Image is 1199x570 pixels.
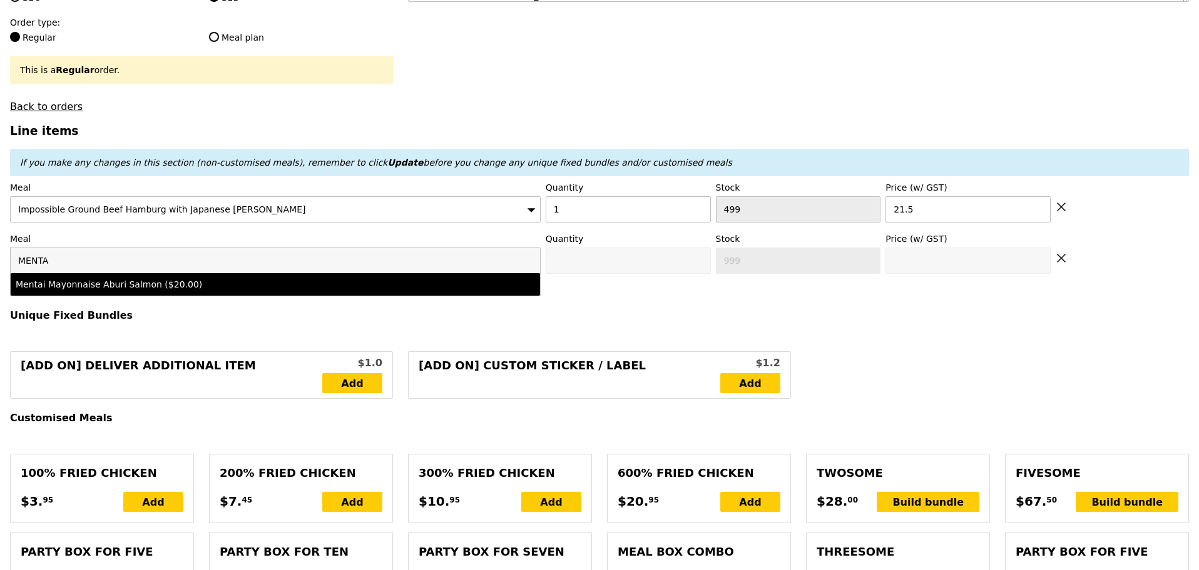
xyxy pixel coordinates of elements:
[21,357,322,393] div: [Add on] Deliver Additional Item
[618,543,780,561] div: Meal Box Combo
[10,181,541,194] label: Meal
[720,373,780,393] a: Add
[877,492,979,512] div: Build bundle
[21,543,183,561] div: Party Box for Five
[220,464,382,482] div: 200% Fried Chicken
[716,181,881,194] label: Stock
[521,492,581,512] div: Add
[322,356,382,371] div: $1.0
[10,309,1189,321] h4: Unique Fixed Bundles
[43,495,53,505] span: 95
[10,412,1189,424] h4: Customised Meals
[1076,492,1178,512] div: Build bundle
[10,31,194,44] label: Regular
[322,492,382,512] div: Add
[209,32,219,42] input: Meal plan
[449,495,460,505] span: 95
[546,232,711,245] label: Quantity
[16,278,405,291] div: Mentai Mayonnaise Aburi Salmon ($20.00)
[10,16,393,29] label: Order type:
[1016,464,1178,482] div: Fivesome
[648,495,659,505] span: 95
[817,492,847,511] span: $28.
[546,181,711,194] label: Quantity
[10,124,1189,137] h3: Line items
[209,31,393,44] label: Meal plan
[10,232,541,245] label: Meal
[847,495,858,505] span: 00
[10,101,83,112] a: Back to orders
[419,492,449,511] span: $10.
[123,492,183,512] div: Add
[220,492,242,511] span: $7.
[220,543,382,561] div: Party Box for Ten
[419,464,581,482] div: 300% Fried Chicken
[21,492,43,511] span: $3.
[885,181,1051,194] label: Price (w/ GST)
[618,464,780,482] div: 600% Fried Chicken
[21,464,183,482] div: 100% Fried Chicken
[1016,492,1046,511] span: $67.
[20,64,383,76] div: This is a order.
[817,543,979,561] div: Threesome
[1016,543,1178,561] div: Party Box for Five
[56,65,94,75] b: Regular
[419,543,581,561] div: Party Box for Seven
[720,356,780,371] div: $1.2
[618,492,648,511] span: $20.
[18,204,306,214] span: Impossible Ground Beef Hamburg with Japanese [PERSON_NAME]
[10,32,20,42] input: Regular
[20,157,732,167] em: If you make any changes in this section (non-customised meals), remember to click before you chan...
[387,157,423,167] b: Update
[720,492,780,512] div: Add
[716,232,881,245] label: Stock
[419,357,720,393] div: [Add on] Custom Sticker / Label
[817,464,979,482] div: Twosome
[322,373,382,393] a: Add
[885,232,1051,245] label: Price (w/ GST)
[1046,495,1057,505] span: 50
[242,495,252,505] span: 45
